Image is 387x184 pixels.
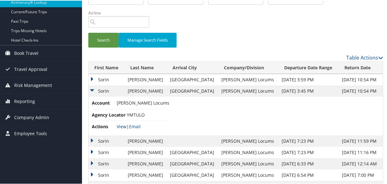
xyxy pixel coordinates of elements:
[125,158,167,169] td: [PERSON_NAME]
[125,73,167,85] td: [PERSON_NAME]
[279,61,339,73] th: Departure Date Range: activate to sort column ascending
[167,85,219,96] td: [GEOGRAPHIC_DATA]
[92,99,115,106] span: Account
[88,32,119,47] button: Search
[14,125,47,141] span: Employee Tools
[339,169,383,180] td: [DATE] 7:00 PM
[129,123,141,129] a: Email
[167,169,219,180] td: [GEOGRAPHIC_DATA]
[14,109,49,125] span: Company Admin
[167,73,219,85] td: [GEOGRAPHIC_DATA]
[89,169,125,180] td: Sorin
[339,85,383,96] td: [DATE] 10:54 PM
[89,135,125,146] td: Sorin
[218,61,278,73] th: Company/Division
[167,61,219,73] th: Arrival City: activate to sort column ascending
[117,123,126,129] a: View
[14,93,35,109] span: Reporting
[88,9,154,15] label: Airline
[218,146,278,158] td: [PERSON_NAME] Locums
[89,146,125,158] td: Sorin
[89,85,125,96] td: Sorin
[279,73,339,85] td: [DATE] 3:59 PM
[218,169,278,180] td: [PERSON_NAME] Locums
[117,99,169,105] span: [PERSON_NAME] Locums
[92,123,115,129] span: Actions
[339,73,383,85] td: [DATE] 10:54 PM
[167,146,219,158] td: [GEOGRAPHIC_DATA]
[14,77,52,93] span: Risk Management
[218,73,278,85] td: [PERSON_NAME] Locums
[125,61,167,73] th: Last Name: activate to sort column ascending
[92,111,126,118] span: Agency Locator
[279,158,339,169] td: [DATE] 6:33 PM
[125,146,167,158] td: [PERSON_NAME]
[119,32,177,47] button: Manage Search Fields
[218,158,278,169] td: [PERSON_NAME] Locums
[279,146,339,158] td: [DATE] 7:23 PM
[89,61,125,73] th: First Name: activate to sort column ascending
[346,54,383,60] a: Table Actions
[339,61,383,73] th: Return Date: activate to sort column ascending
[125,85,167,96] td: [PERSON_NAME]
[339,158,383,169] td: [DATE] 12:14 AM
[279,169,339,180] td: [DATE] 6:54 PM
[339,146,383,158] td: [DATE] 11:16 PM
[279,135,339,146] td: [DATE] 7:23 PM
[14,61,47,77] span: Travel Approval
[218,135,278,146] td: [PERSON_NAME] Locums
[279,85,339,96] td: [DATE] 3:45 PM
[339,135,383,146] td: [DATE] 11:59 PM
[117,123,141,129] span: |
[125,135,167,146] td: [PERSON_NAME]
[14,45,38,60] span: Book Travel
[127,111,145,117] span: YMTULO
[89,158,125,169] td: Sorin
[218,85,278,96] td: [PERSON_NAME] Locums
[125,169,167,180] td: [PERSON_NAME]
[89,73,125,85] td: Sorin
[167,158,219,169] td: [GEOGRAPHIC_DATA]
